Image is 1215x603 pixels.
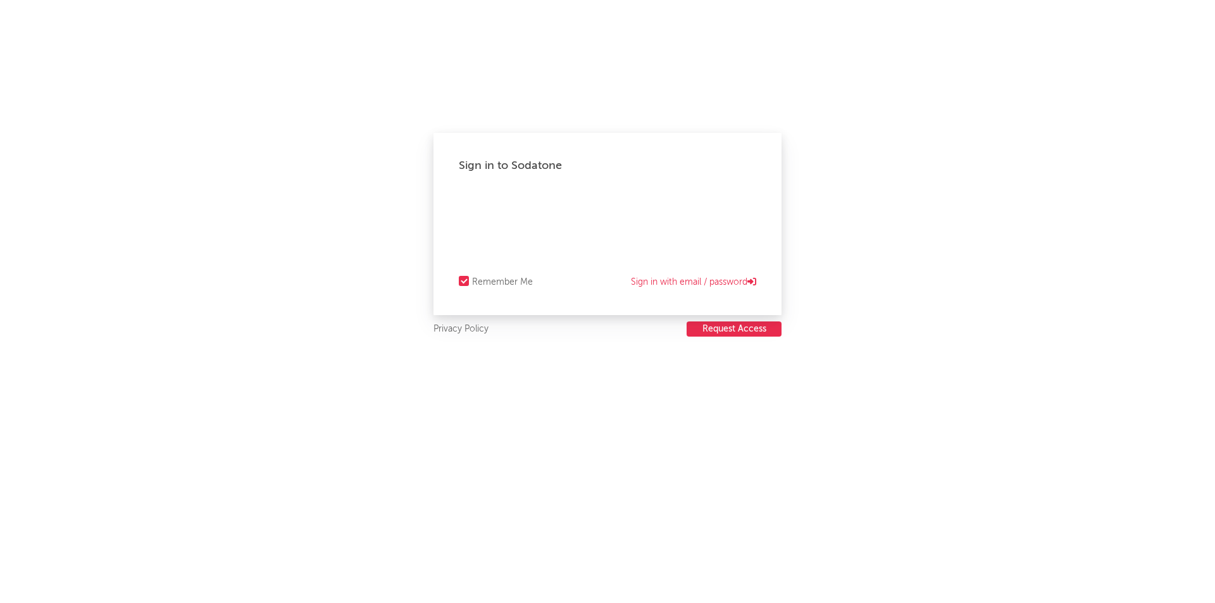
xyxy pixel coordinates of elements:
[459,158,756,173] div: Sign in to Sodatone
[687,321,782,337] button: Request Access
[472,275,533,290] div: Remember Me
[433,321,489,337] a: Privacy Policy
[631,275,756,290] a: Sign in with email / password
